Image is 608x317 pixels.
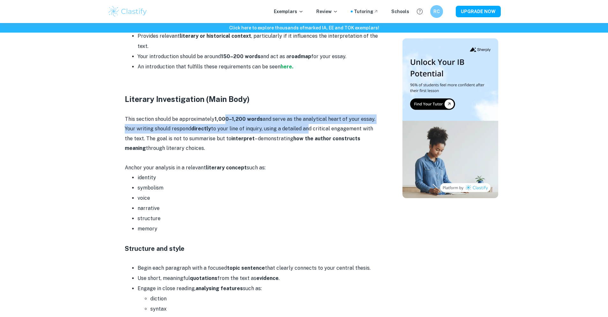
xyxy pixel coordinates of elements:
p: Anchor your analysis in a relevant such as: [125,163,380,173]
strong: analysing features [196,285,243,291]
li: Provides relevant , particularly if it influences the interpretation of the text. [138,31,380,51]
li: syntax [150,304,380,314]
li: voice [138,193,380,203]
img: Thumbnail [402,38,498,198]
li: identity [138,173,380,183]
li: Your introduction should be around and act as a for your essay. [138,51,380,62]
h6: Click here to explore thousands of marked IA, EE and TOK exemplars ! [1,24,607,31]
li: memory [138,224,380,234]
a: Schools [391,8,409,15]
a: here. [281,64,293,70]
strong: interpret [231,135,255,142]
button: RC [430,5,443,18]
li: symbolism [138,183,380,193]
strong: 1,000–1,200 words [214,116,263,122]
strong: directly [191,126,211,132]
p: Exemplars [274,8,304,15]
li: Begin each paragraph with a focused that clearly connects to your central thesis. [138,263,380,273]
a: Tutoring [354,8,379,15]
strong: roadmap [289,53,311,59]
button: UPGRADE NOW [456,6,501,17]
p: This section should be approximately and serve as the analytical heart of your essay. Your writin... [125,114,380,153]
li: narrative [138,203,380,213]
li: Use short, meaningful from the text as . [138,273,380,283]
p: Review [316,8,338,15]
li: structure [138,213,380,224]
img: Clastify logo [108,5,148,18]
li: An introduction that fulfills these requirements can be seen [138,62,380,72]
h6: RC [433,8,440,15]
strong: quotations [190,275,217,281]
strong: literary concept [206,165,247,171]
h3: Literary Investigation (Main Body) [125,93,380,105]
strong: evidence [256,275,279,281]
button: Help and Feedback [414,6,425,17]
strong: topic sentence [227,265,265,271]
h4: Structure and style [125,244,380,253]
strong: 150–200 words [221,53,260,59]
li: diction [150,294,380,304]
strong: literary or historical context [180,33,251,39]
